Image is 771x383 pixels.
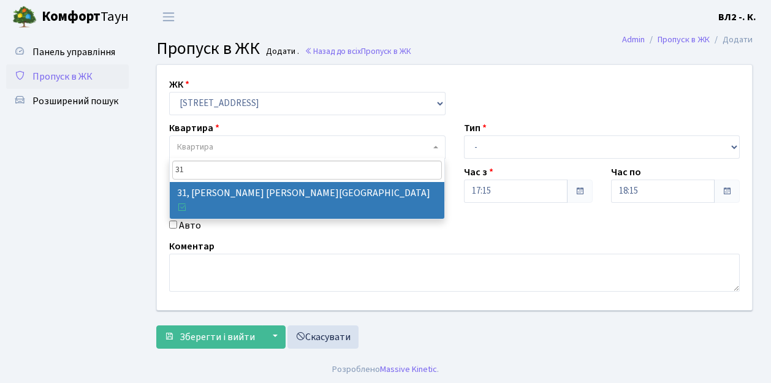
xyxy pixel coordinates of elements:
[718,10,756,24] b: ВЛ2 -. К.
[718,10,756,25] a: ВЛ2 -. К.
[170,182,445,219] li: 31, [PERSON_NAME] [PERSON_NAME][GEOGRAPHIC_DATA]
[361,45,411,57] span: Пропуск в ЖК
[32,45,115,59] span: Панель управління
[6,64,129,89] a: Пропуск в ЖК
[179,218,201,233] label: Авто
[32,70,93,83] span: Пропуск в ЖК
[380,363,437,376] a: Massive Kinetic
[177,141,213,153] span: Квартира
[611,165,641,180] label: Час по
[464,121,487,135] label: Тип
[169,77,189,92] label: ЖК
[169,239,215,254] label: Коментар
[658,33,710,46] a: Пропуск в ЖК
[6,40,129,64] a: Панель управління
[12,5,37,29] img: logo.png
[156,325,263,349] button: Зберегти і вийти
[169,121,219,135] label: Квартира
[32,94,118,108] span: Розширений пошук
[180,330,255,344] span: Зберегти і вийти
[604,27,771,53] nav: breadcrumb
[332,363,439,376] div: Розроблено .
[464,165,493,180] label: Час з
[6,89,129,113] a: Розширений пошук
[264,47,299,57] small: Додати .
[42,7,101,26] b: Комфорт
[42,7,129,28] span: Таун
[710,33,753,47] li: Додати
[287,325,359,349] a: Скасувати
[305,45,411,57] a: Назад до всіхПропуск в ЖК
[153,7,184,27] button: Переключити навігацію
[156,36,260,61] span: Пропуск в ЖК
[622,33,645,46] a: Admin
